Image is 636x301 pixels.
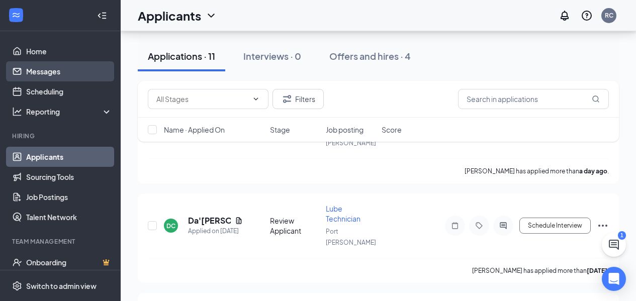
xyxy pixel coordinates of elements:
[473,222,485,230] svg: Tag
[587,267,607,274] b: [DATE]
[164,125,225,135] span: Name · Applied On
[26,107,113,117] div: Reporting
[581,10,593,22] svg: QuestionInfo
[602,233,626,257] button: ChatActive
[12,107,22,117] svg: Analysis
[12,132,110,140] div: Hiring
[559,10,571,22] svg: Notifications
[26,281,97,291] div: Switch to admin view
[26,147,112,167] a: Applicants
[26,187,112,207] a: Job Postings
[382,125,402,135] span: Score
[579,167,607,175] b: a day ago
[12,281,22,291] svg: Settings
[26,61,112,81] a: Messages
[26,167,112,187] a: Sourcing Tools
[97,11,107,21] svg: Collapse
[592,95,600,103] svg: MagnifyingGlass
[188,226,243,236] div: Applied on [DATE]
[597,220,609,232] svg: Ellipses
[138,7,201,24] h1: Applicants
[618,231,626,240] div: 1
[272,89,324,109] button: Filter Filters
[12,237,110,246] div: Team Management
[243,50,301,62] div: Interviews · 0
[166,222,175,230] div: DC
[472,266,609,275] p: [PERSON_NAME] has applied more than .
[605,11,613,20] div: RC
[458,89,609,109] input: Search in applications
[329,50,411,62] div: Offers and hires · 4
[449,222,461,230] svg: Note
[148,50,215,62] div: Applications · 11
[602,267,626,291] div: Open Intercom Messenger
[326,204,360,223] span: Lube Technician
[252,95,260,103] svg: ChevronDown
[326,228,376,246] span: Port [PERSON_NAME]
[465,167,609,175] p: [PERSON_NAME] has applied more than .
[326,125,364,135] span: Job posting
[156,93,248,105] input: All Stages
[11,10,21,20] svg: WorkstreamLogo
[188,215,231,226] h5: Da'[PERSON_NAME]
[26,252,112,272] a: OnboardingCrown
[26,41,112,61] a: Home
[519,218,591,234] button: Schedule Interview
[270,125,290,135] span: Stage
[497,222,509,230] svg: ActiveChat
[205,10,217,22] svg: ChevronDown
[26,81,112,102] a: Scheduling
[26,207,112,227] a: Talent Network
[270,216,320,236] div: Review Applicant
[281,93,293,105] svg: Filter
[235,217,243,225] svg: Document
[608,239,620,251] svg: ChatActive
